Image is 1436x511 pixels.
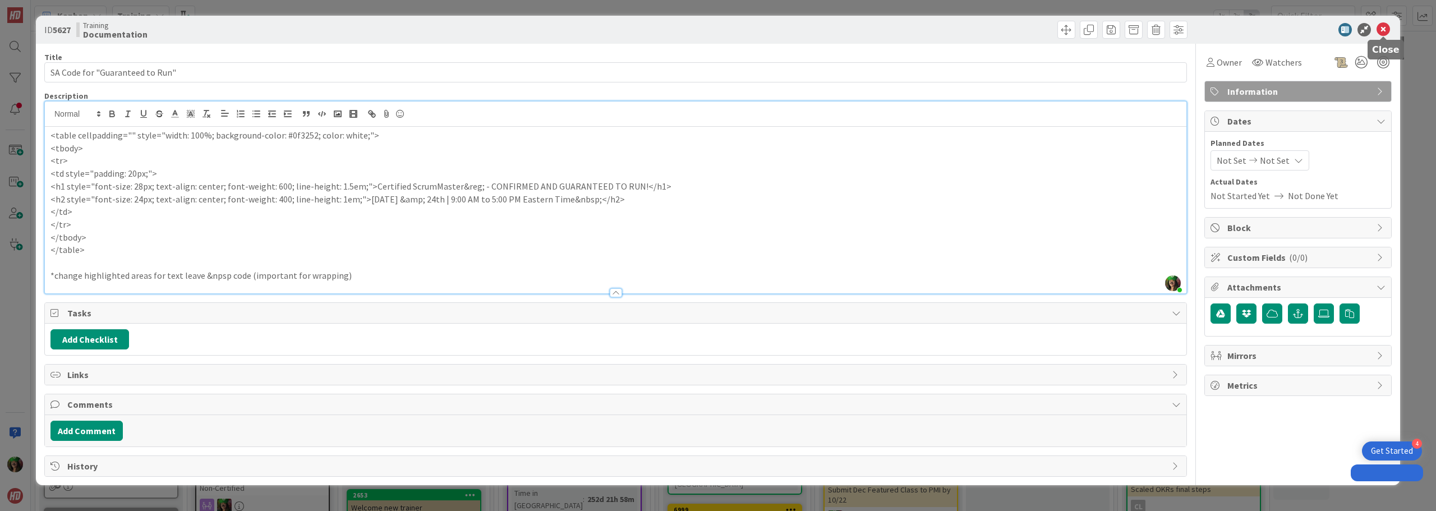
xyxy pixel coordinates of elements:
[50,129,1181,142] p: <table cellpadding="" style="width: 100%; background-color: #0f3252; color: white;">
[1217,154,1246,167] span: Not Set
[1227,379,1371,392] span: Metrics
[1211,189,1270,202] span: Not Started Yet
[1412,439,1422,449] div: 4
[50,269,1181,282] p: *change highlighted areas for text leave &npsp code (important for wrapping)
[67,306,1166,320] span: Tasks
[50,193,1181,206] p: <h2 style="font-size: 24px; text-align: center; font-weight: 400; line-height: 1em;">[DATE] &amp;...
[1227,349,1371,362] span: Mirrors
[1227,251,1371,264] span: Custom Fields
[83,30,148,39] b: Documentation
[50,218,1181,231] p: </tr>
[1211,176,1386,188] span: Actual Dates
[67,459,1166,473] span: History
[1227,114,1371,128] span: Dates
[44,23,71,36] span: ID
[53,24,71,35] b: 5627
[1372,44,1400,55] h5: Close
[44,52,62,62] label: Title
[50,329,129,349] button: Add Checklist
[1211,137,1386,149] span: Planned Dates
[1371,445,1413,457] div: Get Started
[1260,154,1290,167] span: Not Set
[50,167,1181,180] p: <td style="padding: 20px;">
[50,243,1181,256] p: </table>
[83,21,148,30] span: Training
[1265,56,1302,69] span: Watchers
[1227,85,1371,98] span: Information
[1165,275,1181,291] img: zMbp8UmSkcuFrGHA6WMwLokxENeDinhm.jpg
[44,91,88,101] span: Description
[1288,189,1338,202] span: Not Done Yet
[50,154,1181,167] p: <tr>
[1227,280,1371,294] span: Attachments
[50,180,1181,193] p: <h1 style="font-size: 28px; text-align: center; font-weight: 600; line-height: 1.5em;">Certified ...
[50,205,1181,218] p: </td>
[44,62,1187,82] input: type card name here...
[50,142,1181,155] p: <tbody>
[50,421,123,441] button: Add Comment
[1289,252,1308,263] span: ( 0/0 )
[1362,441,1422,461] div: Open Get Started checklist, remaining modules: 4
[50,231,1181,244] p: </tbody>
[67,398,1166,411] span: Comments
[67,368,1166,381] span: Links
[1227,221,1371,234] span: Block
[1217,56,1242,69] span: Owner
